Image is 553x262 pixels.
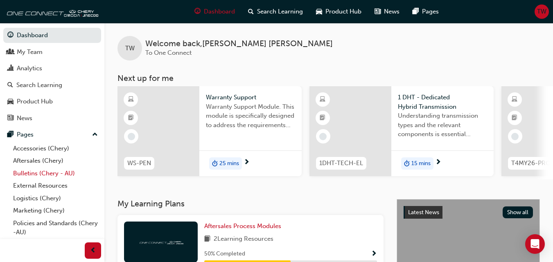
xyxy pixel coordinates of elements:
[206,93,295,102] span: Warranty Support
[10,167,101,180] a: Bulletins (Chery - AU)
[7,49,14,56] span: people-icon
[214,234,273,244] span: 2 Learning Resources
[204,249,245,259] span: 50 % Completed
[404,158,410,169] span: duration-icon
[10,192,101,205] a: Logistics (Chery)
[10,239,101,260] a: Technical Hub Workshop information
[257,7,303,16] span: Search Learning
[10,142,101,155] a: Accessories (Chery)
[3,45,101,60] a: My Team
[4,3,98,20] img: oneconnect
[204,7,235,16] span: Dashboard
[7,32,14,39] span: guage-icon
[10,155,101,167] a: Aftersales (Chery)
[3,94,101,109] a: Product Hub
[435,159,441,166] span: next-icon
[512,94,517,105] span: learningResourceType_ELEARNING-icon
[320,113,325,123] span: booktick-icon
[212,158,218,169] span: duration-icon
[325,7,361,16] span: Product Hub
[10,179,101,192] a: External Resources
[404,206,533,219] a: Latest NewsShow all
[512,113,517,123] span: booktick-icon
[408,209,439,216] span: Latest News
[17,64,42,73] div: Analytics
[17,130,34,139] div: Pages
[194,7,201,17] span: guage-icon
[10,204,101,217] a: Marketing (Chery)
[104,74,553,83] h3: Next up for me
[188,3,242,20] a: guage-iconDashboard
[248,7,254,17] span: search-icon
[3,61,101,76] a: Analytics
[206,102,295,130] span: Warranty Support Module. This module is specifically designed to address the requirements and pro...
[3,127,101,142] button: Pages
[138,238,183,246] img: oneconnect
[16,81,62,90] div: Search Learning
[398,93,487,111] span: 1 DHT - Dedicated Hybrid Transmission
[3,111,101,126] a: News
[145,49,192,56] span: To One Connect
[503,206,533,218] button: Show all
[127,159,151,168] span: WS-PEN
[316,7,322,17] span: car-icon
[525,234,545,254] div: Open Intercom Messenger
[320,94,325,105] span: learningResourceType_ELEARNING-icon
[7,131,14,139] span: pages-icon
[371,249,377,259] button: Show Progress
[7,82,13,89] span: search-icon
[117,86,302,176] a: WS-PENWarranty SupportWarranty Support Module. This module is specifically designed to address th...
[3,28,101,43] a: Dashboard
[17,97,53,106] div: Product Hub
[411,159,431,168] span: 15 mins
[145,39,333,49] span: Welcome back , [PERSON_NAME] [PERSON_NAME]
[309,3,368,20] a: car-iconProduct Hub
[17,114,32,123] div: News
[384,7,400,16] span: News
[92,130,98,140] span: up-icon
[244,159,250,166] span: next-icon
[368,3,406,20] a: news-iconNews
[375,7,381,17] span: news-icon
[319,133,327,140] span: learningRecordVerb_NONE-icon
[17,47,43,57] div: My Team
[204,234,210,244] span: book-icon
[7,98,14,105] span: car-icon
[422,7,439,16] span: Pages
[511,133,519,140] span: learningRecordVerb_NONE-icon
[117,199,384,208] h3: My Learning Plans
[242,3,309,20] a: search-iconSearch Learning
[371,251,377,258] span: Show Progress
[319,159,363,168] span: 1DHT-TECH-EL
[309,86,494,176] a: 1DHT-TECH-EL1 DHT - Dedicated Hybrid TransmissionUnderstanding transmission types and the relevan...
[535,4,549,19] button: TW
[128,94,134,105] span: learningResourceType_ELEARNING-icon
[204,222,281,230] span: Aftersales Process Modules
[537,7,546,16] span: TW
[413,7,419,17] span: pages-icon
[204,222,284,231] a: Aftersales Process Modules
[128,113,134,123] span: booktick-icon
[7,65,14,72] span: chart-icon
[219,159,239,168] span: 25 mins
[90,246,96,256] span: prev-icon
[406,3,445,20] a: pages-iconPages
[128,133,135,140] span: learningRecordVerb_NONE-icon
[398,111,487,139] span: Understanding transmission types and the relevant components is essential knowledge required for ...
[3,78,101,93] a: Search Learning
[7,115,14,122] span: news-icon
[3,26,101,127] button: DashboardMy TeamAnalyticsSearch LearningProduct HubNews
[10,217,101,239] a: Policies and Standards (Chery -AU)
[125,44,135,53] span: TW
